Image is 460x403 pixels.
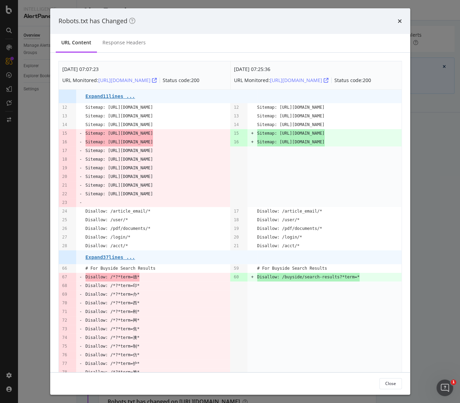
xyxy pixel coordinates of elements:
[85,224,151,233] pre: Disallow: /pdf/documents/*
[270,77,328,83] a: [URL][DOMAIN_NAME]
[234,138,238,146] pre: 16
[80,164,82,172] pre: -
[80,190,82,198] pre: -
[61,39,91,46] div: URL Content
[85,181,153,190] pre: Sitemap: [URL][DOMAIN_NAME]
[80,129,82,138] pre: -
[85,164,153,172] pre: Sitemap: [URL][DOMAIN_NAME]
[62,281,67,290] pre: 68
[270,77,328,84] div: [URL][DOMAIN_NAME]
[80,316,82,325] pre: -
[85,155,153,164] pre: Sitemap: [URL][DOMAIN_NAME]
[436,379,453,396] iframe: Intercom live chat
[85,207,151,216] pre: Disallow: /article_email/*
[451,379,456,385] span: 1
[85,146,153,155] pre: Sitemap: [URL][DOMAIN_NAME]
[98,77,157,84] div: [URL][DOMAIN_NAME]
[62,207,67,216] pre: 24
[80,138,82,146] pre: -
[80,333,82,342] pre: -
[257,273,360,281] span: Disallow: /buyside/search-results?*term=*
[257,216,300,224] pre: Disallow: /user/*
[80,198,82,207] pre: -
[85,138,153,146] span: Sitemap: [URL][DOMAIN_NAME]
[62,307,67,316] pre: 71
[80,146,82,155] pre: -
[62,181,67,190] pre: 21
[62,65,199,73] div: [DATE] 07:07:23
[234,112,238,120] pre: 13
[398,17,402,26] div: times
[58,17,135,26] div: Robots.txt has Changed
[85,190,153,198] pre: Sitemap: [URL][DOMAIN_NAME]
[62,273,67,281] pre: 67
[257,112,325,120] pre: Sitemap: [URL][DOMAIN_NAME]
[98,75,157,86] button: [URL][DOMAIN_NAME]
[80,359,82,368] pre: -
[62,264,67,273] pre: 66
[85,316,140,325] pre: Disallow: /*?*term=网*
[85,333,140,342] pre: Disallow: /*?*term=澳*
[62,342,67,351] pre: 75
[62,138,67,146] pre: 16
[80,155,82,164] pre: -
[234,264,238,273] pre: 59
[85,351,140,359] pre: Disallow: /*?*term=仿*
[80,368,82,377] pre: -
[234,207,238,216] pre: 17
[251,138,253,146] pre: +
[257,233,302,242] pre: Disallow: /login/*
[62,198,67,207] pre: 23
[85,281,140,290] pre: Disallow: /*?*term=印*
[234,224,238,233] pre: 19
[234,216,238,224] pre: 18
[257,242,300,250] pre: Disallow: /acct/*
[85,112,153,120] pre: Sitemap: [URL][DOMAIN_NAME]
[62,316,67,325] pre: 72
[62,129,67,138] pre: 15
[50,8,410,395] div: modal
[85,129,153,138] span: Sitemap: [URL][DOMAIN_NAME]
[85,359,140,368] pre: Disallow: /*?*term=护*
[62,325,67,333] pre: 73
[62,155,67,164] pre: 18
[80,299,82,307] pre: -
[85,120,153,129] pre: Sitemap: [URL][DOMAIN_NAME]
[234,120,238,129] pre: 14
[234,103,238,112] pre: 12
[234,242,238,250] pre: 21
[234,129,238,138] pre: 15
[257,120,325,129] pre: Sitemap: [URL][DOMAIN_NAME]
[62,112,67,120] pre: 13
[257,129,325,138] span: Sitemap: [URL][DOMAIN_NAME]
[80,307,82,316] pre: -
[62,333,67,342] pre: 74
[85,103,153,112] pre: Sitemap: [URL][DOMAIN_NAME]
[251,129,253,138] pre: +
[85,254,135,260] pre: Expand 37 lines ...
[379,378,402,389] button: Close
[85,233,130,242] pre: Disallow: /login/*
[234,273,238,281] pre: 60
[62,224,67,233] pre: 26
[80,281,82,290] pre: -
[80,342,82,351] pre: -
[62,242,67,250] pre: 28
[85,299,140,307] pre: Disallow: /*?*term=西*
[62,120,67,129] pre: 14
[85,290,140,299] pre: Disallow: /*?*term=办*
[80,351,82,359] pre: -
[257,138,325,146] span: Sitemap: [URL][DOMAIN_NAME]
[85,242,128,250] pre: Disallow: /acct/*
[257,207,322,216] pre: Disallow: /article_email/*
[85,273,140,281] span: Disallow: /*?*term=德*
[62,172,67,181] pre: 20
[85,216,128,224] pre: Disallow: /user/*
[85,368,140,377] pre: Disallow: /*?*term=雅*
[62,146,67,155] pre: 17
[80,181,82,190] pre: -
[62,164,67,172] pre: 19
[102,39,146,46] div: Response Headers
[80,290,82,299] pre: -
[257,103,325,112] pre: Sitemap: [URL][DOMAIN_NAME]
